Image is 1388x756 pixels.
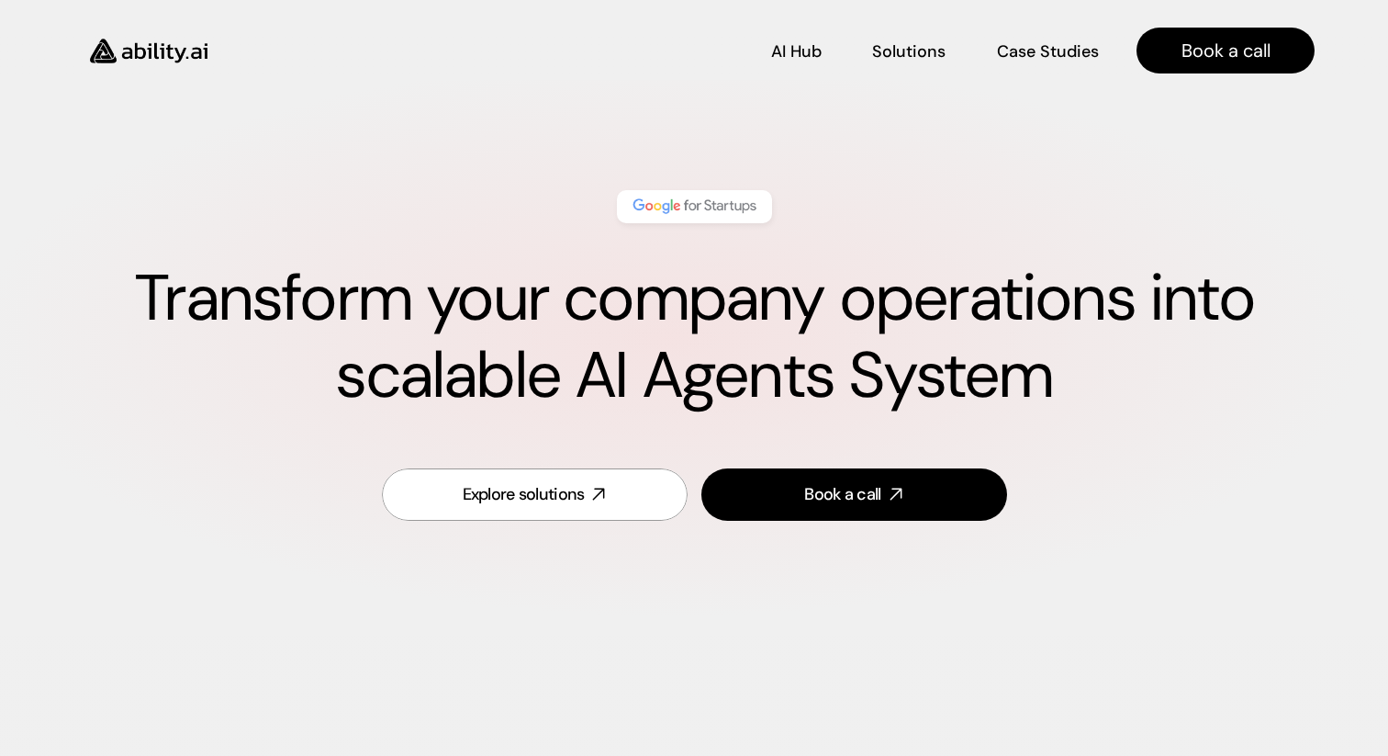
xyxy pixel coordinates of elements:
p: Case Studies [997,40,1099,63]
h1: Transform your company operations into scalable AI Agents System [73,260,1315,414]
div: Explore solutions [463,483,585,506]
a: Solutions [872,35,946,67]
a: Case Studies [996,35,1100,67]
a: Explore solutions [382,468,688,521]
a: Book a call [1136,28,1315,73]
p: Book a call [1181,38,1270,63]
p: Solutions [872,40,946,63]
p: AI Hub [771,40,822,63]
div: Book a call [804,483,880,506]
a: AI Hub [771,35,822,67]
nav: Main navigation [233,28,1315,73]
a: Book a call [701,468,1007,521]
